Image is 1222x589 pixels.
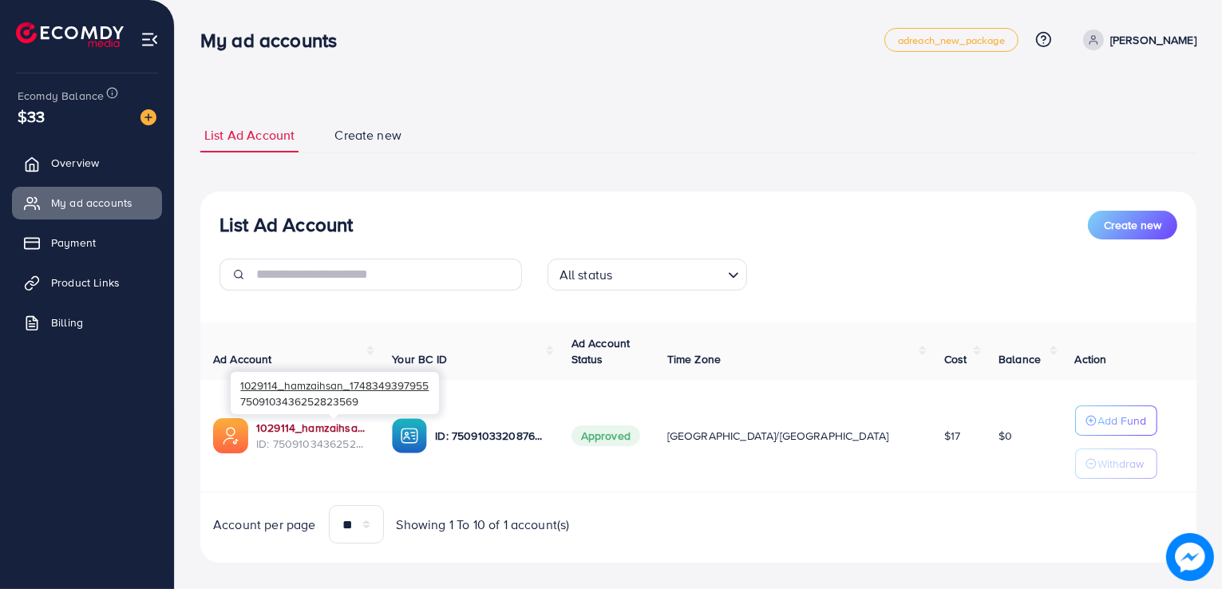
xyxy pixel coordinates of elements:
[256,420,366,436] a: 1029114_hamzaihsan_1748349397955
[204,126,295,144] span: List Ad Account
[435,426,545,445] p: ID: 7509103320876253185
[884,28,1018,52] a: adreach_new_package
[213,516,316,534] span: Account per page
[219,213,353,236] h3: List Ad Account
[999,428,1012,444] span: $0
[256,436,366,452] span: ID: 7509103436252823569
[1075,449,1157,479] button: Withdraw
[213,418,248,453] img: ic-ads-acc.e4c84228.svg
[392,418,427,453] img: ic-ba-acc.ded83a64.svg
[667,351,721,367] span: Time Zone
[18,88,104,104] span: Ecomdy Balance
[898,35,1005,45] span: adreach_new_package
[1075,351,1107,367] span: Action
[12,306,162,338] a: Billing
[16,22,124,47] img: logo
[1104,217,1161,233] span: Create new
[571,425,640,446] span: Approved
[667,428,889,444] span: [GEOGRAPHIC_DATA]/[GEOGRAPHIC_DATA]
[1110,30,1196,49] p: [PERSON_NAME]
[397,516,570,534] span: Showing 1 To 10 of 1 account(s)
[1098,454,1145,473] p: Withdraw
[12,147,162,179] a: Overview
[12,227,162,259] a: Payment
[392,351,447,367] span: Your BC ID
[617,260,721,287] input: Search for option
[944,428,960,444] span: $17
[944,351,967,367] span: Cost
[51,155,99,171] span: Overview
[240,378,429,393] span: 1029114_hamzaihsan_1748349397955
[51,314,83,330] span: Billing
[213,351,272,367] span: Ad Account
[1077,30,1196,50] a: [PERSON_NAME]
[140,109,156,125] img: image
[1075,405,1157,436] button: Add Fund
[1088,211,1177,239] button: Create new
[51,195,132,211] span: My ad accounts
[999,351,1041,367] span: Balance
[140,30,159,49] img: menu
[1098,411,1147,430] p: Add Fund
[200,29,350,52] h3: My ad accounts
[556,263,616,287] span: All status
[12,267,162,298] a: Product Links
[51,235,96,251] span: Payment
[334,126,401,144] span: Create new
[18,105,45,128] span: $33
[1171,538,1209,576] img: image
[231,372,439,414] div: 7509103436252823569
[12,187,162,219] a: My ad accounts
[571,335,631,367] span: Ad Account Status
[548,259,747,291] div: Search for option
[51,275,120,291] span: Product Links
